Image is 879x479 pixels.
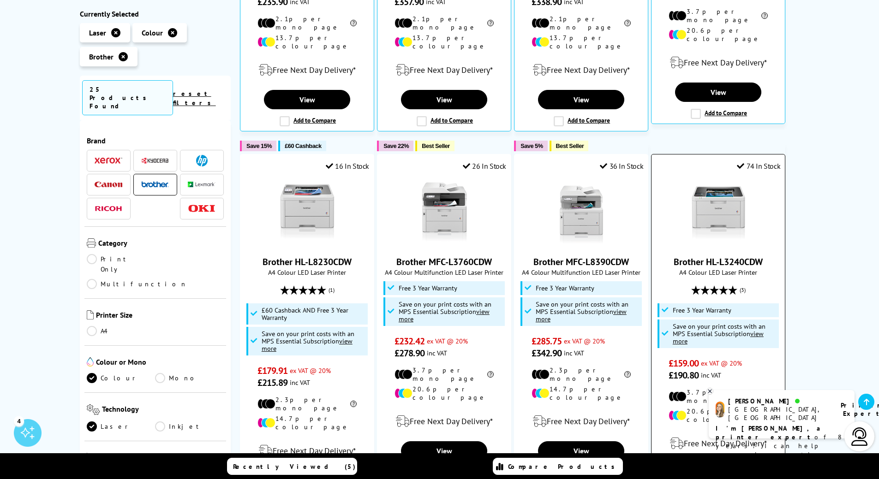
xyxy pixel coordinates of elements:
a: Multifunction [87,279,187,289]
button: Best Seller [415,141,454,151]
label: Add to Compare [280,116,336,126]
button: Best Seller [550,141,589,151]
div: modal_delivery [245,57,369,83]
label: Add to Compare [417,116,473,126]
button: Save 15% [240,141,276,151]
a: View [401,90,487,109]
a: Brother HL-L3240CDW [674,256,763,268]
a: OKI [188,203,215,214]
span: inc VAT [564,349,584,357]
img: user-headset-light.svg [850,427,869,446]
div: modal_delivery [382,57,506,83]
a: Brother [141,179,169,190]
p: of 8 years! I can help you choose the right product [716,424,848,468]
img: Canon [95,182,122,188]
div: [PERSON_NAME] [728,397,829,405]
div: modal_delivery [382,408,506,434]
li: 2.1p per mono page [257,15,357,31]
div: 74 In Stock [737,161,780,171]
a: Brother HL-L8230CDW [263,256,352,268]
div: modal_delivery [656,431,780,456]
a: View [538,441,624,461]
a: Brother MFC-L8390CDW [533,256,629,268]
span: Technology [102,404,224,417]
img: Brother [141,181,169,188]
span: inc VAT [701,371,721,379]
span: £190.80 [669,369,699,381]
a: Kyocera [141,155,169,166]
li: 20.6p per colour page [669,407,768,424]
li: 13.7p per colour page [257,34,357,50]
li: 2.1p per mono page [532,15,631,31]
a: Xerox [95,155,122,166]
span: (3) [740,281,746,299]
img: Lexmark [188,182,215,188]
li: 20.6p per colour page [395,385,494,402]
a: HP [188,155,215,166]
img: Xerox [95,158,122,164]
li: 20.6p per colour page [669,26,768,43]
span: £278.90 [395,347,425,359]
li: 14.7p per colour page [257,414,357,431]
span: Colour [142,28,163,37]
a: Colour [87,373,155,383]
div: 4 [14,416,24,426]
div: [GEOGRAPHIC_DATA], [GEOGRAPHIC_DATA] [728,405,829,422]
span: £60 Cashback AND Free 3 Year Warranty [262,307,366,321]
span: Laser [89,28,106,37]
div: modal_delivery [245,438,369,464]
div: modal_delivery [656,50,780,76]
span: Brand [87,136,224,145]
span: £342.90 [532,347,562,359]
span: £215.89 [257,377,287,389]
img: Ricoh [95,206,122,211]
span: Save on your print costs with an MPS Essential Subscription [262,329,354,353]
li: 2.3p per mono page [532,366,631,383]
a: View [675,83,761,102]
a: Inkjet [155,421,224,432]
span: inc VAT [290,378,310,387]
span: Save on your print costs with an MPS Essential Subscription [399,300,491,323]
span: ex VAT @ 20% [564,337,605,345]
span: Save 22% [383,142,409,149]
a: Brother MFC-L3760CDW [396,256,492,268]
span: Free 3 Year Warranty [399,284,457,292]
span: Save 15% [246,142,272,149]
span: A4 Colour Multifunction LED Laser Printer [519,268,643,277]
u: view more [262,337,353,353]
div: modal_delivery [519,408,643,434]
span: Save 5% [520,142,543,149]
div: Currently Selected [80,9,231,18]
li: 3.7p per mono page [395,366,494,383]
span: A4 Colour Multifunction LED Laser Printer [382,268,506,277]
a: Ricoh [95,203,122,214]
li: 2.1p per mono page [395,15,494,31]
a: Print Only [87,254,155,274]
img: Technology [87,404,100,415]
label: Add to Compare [691,109,747,119]
span: ex VAT @ 20% [701,359,742,367]
a: Laser [87,421,155,432]
span: A4 Colour LED Laser Printer [245,268,369,277]
a: View [264,90,350,109]
span: Best Seller [422,142,450,149]
a: Brother MFC-L8390CDW [547,239,616,248]
span: £179.91 [257,365,287,377]
span: Free 3 Year Warranty [673,307,731,314]
span: Printer Size [96,310,224,321]
span: ex VAT @ 20% [290,366,331,375]
u: view more [673,329,764,345]
div: modal_delivery [519,57,643,83]
img: Brother HL-L8230CDW [273,177,342,247]
img: Brother HL-L3240CDW [684,177,753,247]
a: Compare Products [493,458,623,475]
img: amy-livechat.png [716,402,724,418]
a: Lexmark [188,179,215,190]
a: reset filters [173,89,216,107]
span: £232.42 [395,335,425,347]
span: Colour or Mono [96,357,224,368]
div: 36 In Stock [600,161,643,171]
img: Brother MFC-L3760CDW [410,177,479,247]
img: Printer Size [87,310,94,319]
img: Kyocera [141,157,169,164]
